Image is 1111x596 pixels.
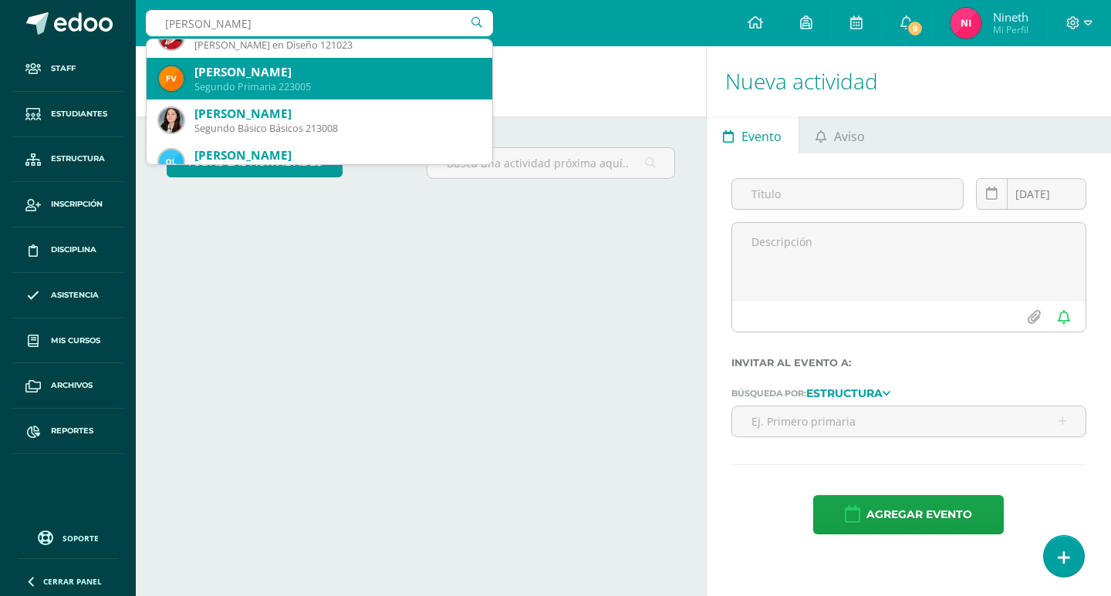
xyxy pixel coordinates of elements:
a: Staff [12,46,123,92]
span: Staff [51,62,76,75]
img: 7fbd848cf3057c5b81232521e08a5f32.png [159,108,184,133]
img: 53ee4983af919b6c0c47f7fbfc029ff0.png [159,66,184,91]
div: Segundo Primaria 223005 [194,80,480,93]
span: Cerrar panel [43,576,102,587]
a: Estructura [12,137,123,183]
label: Invitar al evento a: [731,357,1086,369]
input: Fecha de entrega [977,179,1086,209]
span: Disciplina [51,244,96,256]
a: Soporte [19,527,117,547]
a: Asistencia [12,273,123,318]
a: Inscripción [12,182,123,227]
a: Archivos [12,363,123,409]
span: Búsqueda por: [731,388,806,399]
input: Busca una actividad próxima aquí... [427,148,674,178]
img: 8ed068964868c7526d8028755c0074ec.png [951,8,981,39]
a: Estudiantes [12,92,123,137]
span: Mi Perfil [993,23,1028,36]
span: Agregar evento [866,496,972,534]
span: Reportes [51,425,93,437]
div: [PERSON_NAME] [194,147,480,163]
div: Tutor [194,163,480,177]
span: Asistencia [51,289,99,301]
a: Disciplina [12,227,123,273]
h1: Nueva actividad [725,46,1092,116]
input: Ej. Primero primaria [732,406,1086,436]
span: Estudiantes [51,108,107,120]
span: Aviso [834,118,865,155]
div: [PERSON_NAME] [194,106,480,122]
span: Evento [741,118,782,155]
div: Segundo Básico Básicos 213008 [194,122,480,135]
input: Busca un usuario... [146,10,493,36]
span: Mis cursos [51,335,100,347]
img: 92fcf21c81a3d33a3f4a105ccd6368e4.png [159,150,184,174]
span: Estructura [51,153,105,165]
a: Aviso [799,116,882,153]
div: [PERSON_NAME] en Diseño 121023 [194,39,480,52]
a: Reportes [12,409,123,454]
strong: Estructura [806,386,883,400]
span: Archivos [51,379,93,392]
a: Mis cursos [12,318,123,364]
span: 9 [907,20,924,37]
a: Estructura [806,387,890,398]
span: Soporte [62,533,99,544]
span: Inscripción [51,198,103,210]
span: Nineth [993,9,1028,25]
button: Agregar evento [813,495,1004,534]
div: [PERSON_NAME] [194,64,480,80]
input: Título [732,179,964,209]
a: Evento [707,116,799,153]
